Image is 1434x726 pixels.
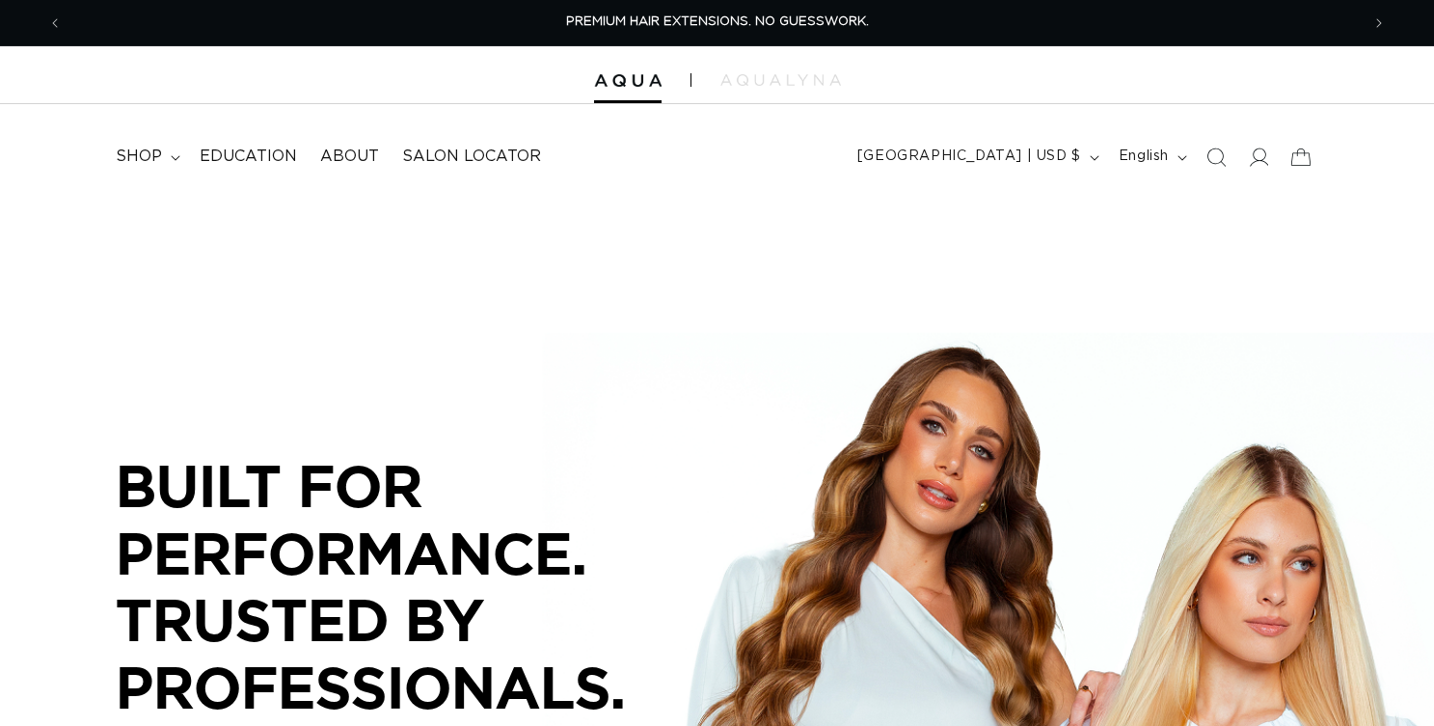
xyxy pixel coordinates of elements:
p: BUILT FOR PERFORMANCE. TRUSTED BY PROFESSIONALS. [116,452,694,720]
a: Salon Locator [391,135,553,178]
a: Education [188,135,309,178]
button: Next announcement [1358,5,1400,41]
span: Education [200,147,297,167]
span: PREMIUM HAIR EXTENSIONS. NO GUESSWORK. [566,15,869,28]
button: [GEOGRAPHIC_DATA] | USD $ [846,139,1107,175]
span: [GEOGRAPHIC_DATA] | USD $ [857,147,1081,167]
span: shop [116,147,162,167]
button: English [1107,139,1195,175]
a: About [309,135,391,178]
summary: Search [1195,136,1237,178]
span: Salon Locator [402,147,541,167]
img: Aqua Hair Extensions [594,74,662,88]
img: aqualyna.com [720,74,841,86]
span: About [320,147,379,167]
button: Previous announcement [34,5,76,41]
span: English [1119,147,1169,167]
summary: shop [104,135,188,178]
